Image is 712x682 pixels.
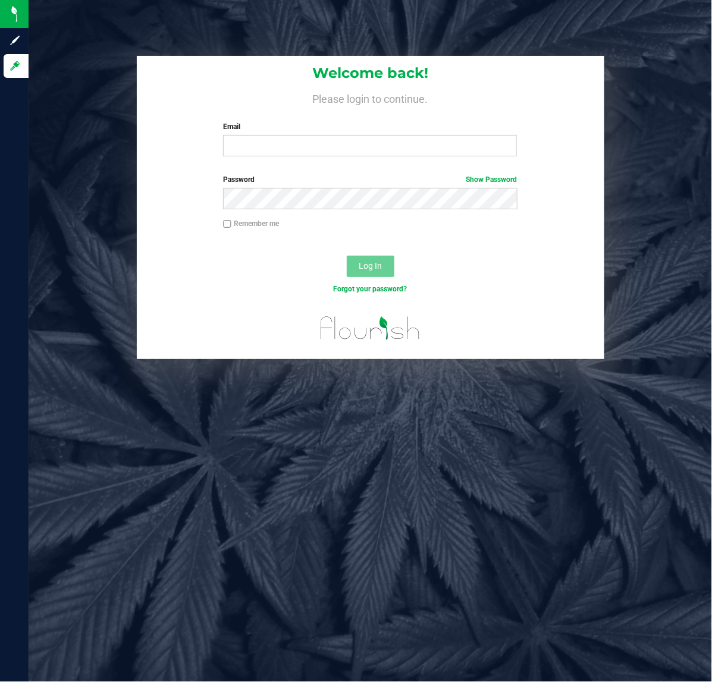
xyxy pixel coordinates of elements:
[466,175,517,184] a: Show Password
[223,220,231,228] input: Remember me
[312,307,429,350] img: flourish_logo.svg
[9,60,21,72] inline-svg: Log in
[347,256,394,277] button: Log In
[137,65,604,81] h1: Welcome back!
[223,175,255,184] span: Password
[359,261,382,271] span: Log In
[223,218,279,229] label: Remember me
[333,285,407,293] a: Forgot your password?
[9,34,21,46] inline-svg: Sign up
[223,121,517,132] label: Email
[137,90,604,105] h4: Please login to continue.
